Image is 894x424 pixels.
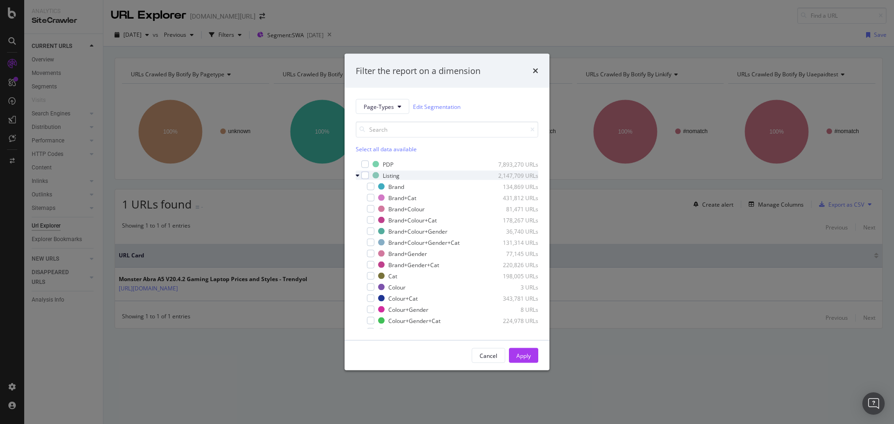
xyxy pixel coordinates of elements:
div: Brand+Colour [388,205,425,213]
div: Brand+Cat [388,194,416,202]
div: Brand+Colour+Gender [388,227,447,235]
div: 224,978 URLs [493,316,538,324]
div: Colour [388,283,406,291]
div: 220,826 URLs [493,261,538,269]
div: Colour+Gender [388,305,428,313]
div: Gender [388,328,408,336]
button: Apply [509,348,538,363]
div: Brand+Colour+Gender+Cat [388,238,460,246]
div: PDP [383,160,393,168]
div: times [533,65,538,77]
div: 36,740 URLs [493,227,538,235]
div: Select all data available [356,145,538,153]
div: 3 URLs [493,283,538,291]
div: 431,812 URLs [493,194,538,202]
div: 77,145 URLs [493,249,538,257]
button: Page-Types [356,99,409,114]
div: 8 URLs [493,305,538,313]
div: Colour+Gender+Cat [388,316,440,324]
div: 131,314 URLs [493,238,538,246]
div: Listing [383,171,400,179]
a: Edit Segmentation [413,101,461,111]
div: Colour+Cat [388,294,418,302]
button: Cancel [472,348,505,363]
div: 134,869 URLs [493,182,538,190]
div: 178,267 URLs [493,216,538,224]
div: Open Intercom Messenger [862,392,885,415]
div: 2,147,709 URLs [493,171,538,179]
div: Cat [388,272,397,280]
div: Brand+Colour+Cat [388,216,437,224]
div: 7,893,270 URLs [493,160,538,168]
input: Search [356,121,538,138]
div: Brand+Gender [388,249,427,257]
div: 81,471 URLs [493,205,538,213]
div: Apply [516,351,531,359]
div: 600 URLs [493,328,538,336]
div: 198,005 URLs [493,272,538,280]
div: 343,781 URLs [493,294,538,302]
div: Brand [388,182,404,190]
div: Brand+Gender+Cat [388,261,439,269]
div: Cancel [480,351,497,359]
div: Filter the report on a dimension [356,65,481,77]
div: modal [345,54,549,370]
span: Page-Types [364,102,394,110]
